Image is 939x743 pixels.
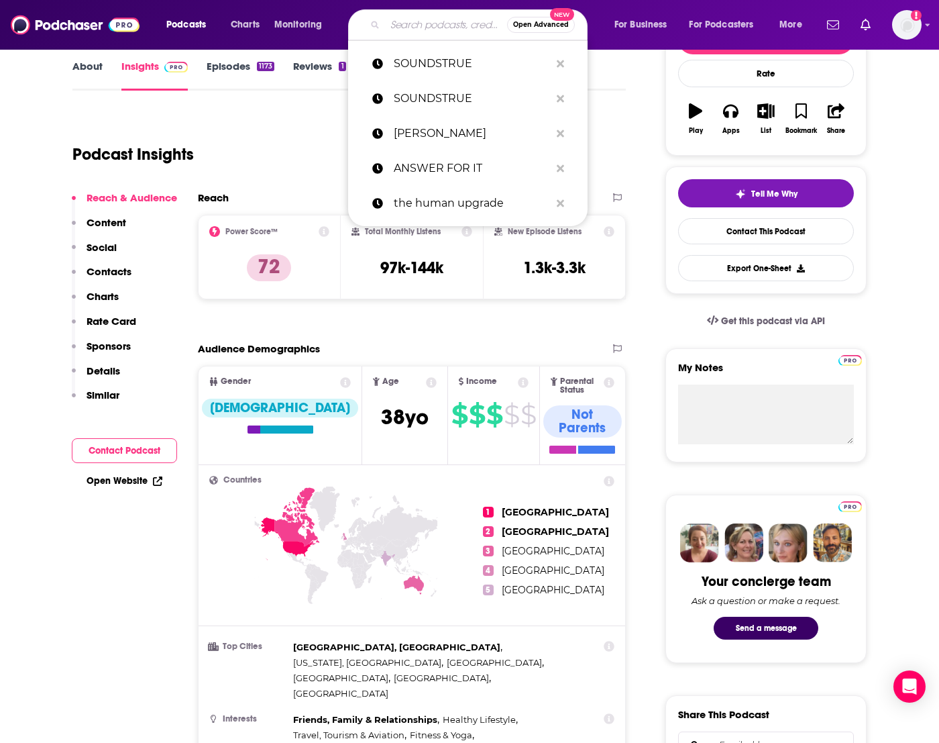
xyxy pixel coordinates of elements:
div: 1 [339,62,345,71]
a: SOUNDSTRUE [348,46,588,81]
button: Social [72,241,117,266]
span: Fitness & Yoga [410,730,472,740]
span: $ [504,404,519,426]
p: Contacts [87,265,131,278]
h2: Total Monthly Listens [365,227,441,236]
button: Send a message [714,617,818,640]
span: $ [451,404,467,426]
button: Sponsors [72,340,131,364]
span: [GEOGRAPHIC_DATA] [394,673,489,683]
span: [US_STATE], [GEOGRAPHIC_DATA] [293,657,441,668]
span: , [394,671,491,686]
h3: 97k-144k [380,258,443,278]
button: tell me why sparkleTell Me Why [678,179,854,207]
span: , [293,671,390,686]
span: For Podcasters [689,15,753,34]
p: TARA BRACH [394,116,550,151]
span: , [293,712,439,728]
div: Search podcasts, credits, & more... [361,9,600,40]
span: Healthy Lifestyle [443,714,516,725]
button: Contacts [72,265,131,290]
span: 3 [483,546,494,556]
img: Sydney Profile [680,524,719,562]
div: Open Intercom Messenger [893,671,926,703]
a: About [72,60,103,91]
h2: Reach [198,191,229,204]
span: Friends, Family & Relationships [293,714,437,725]
h1: Podcast Insights [72,144,194,164]
span: , [293,655,443,671]
svg: Add a profile image [911,10,922,21]
a: Show notifications dropdown [822,13,844,36]
button: Similar [72,389,119,413]
p: Content [87,216,126,229]
span: Travel, Tourism & Aviation [293,730,404,740]
span: Countries [223,476,262,485]
button: Contact Podcast [72,438,177,463]
a: the human upgrade [348,186,588,221]
img: Barbara Profile [724,524,763,562]
button: Rate Card [72,315,136,340]
p: 72 [247,254,291,281]
p: Sponsors [87,340,131,352]
p: ANSWER FOR IT [394,151,550,186]
p: Social [87,241,117,254]
span: , [447,655,544,671]
button: Reach & Audience [72,191,177,216]
img: Podchaser Pro [838,501,862,512]
div: List [761,127,771,135]
p: the human upgrade [394,186,550,221]
button: Apps [713,95,748,143]
a: ANSWER FOR IT [348,151,588,186]
button: Export One-Sheet [678,255,854,281]
span: For Business [614,15,667,34]
span: Get this podcast via API [721,315,825,327]
span: , [443,712,518,728]
a: Show notifications dropdown [855,13,876,36]
span: $ [469,404,485,426]
img: Podchaser - Follow, Share and Rate Podcasts [11,12,140,38]
span: $ [520,404,536,426]
a: Reviews1 [293,60,345,91]
span: Parental Status [560,377,602,395]
span: Podcasts [166,15,206,34]
span: [GEOGRAPHIC_DATA] [502,564,604,577]
div: 1173 [257,62,274,71]
h3: Interests [209,715,288,724]
a: [PERSON_NAME] [348,116,588,151]
span: , [410,728,474,743]
span: , [293,728,406,743]
p: Charts [87,290,119,303]
h2: Power Score™ [225,227,278,236]
span: 38 yo [381,404,429,430]
a: SOUNDSTRUE [348,81,588,116]
span: [GEOGRAPHIC_DATA] [502,506,609,518]
span: Income [466,377,497,386]
button: open menu [157,14,223,36]
button: Show profile menu [892,10,922,40]
button: List [749,95,783,143]
span: 1 [483,507,494,517]
span: Age [382,377,399,386]
p: Reach & Audience [87,191,177,204]
button: Details [72,364,120,389]
p: SOUNDSTRUE [394,46,550,81]
a: Open Website [87,475,162,487]
p: Rate Card [87,315,136,328]
span: 2 [483,526,494,537]
span: 5 [483,585,494,595]
button: Charts [72,290,119,315]
button: open menu [770,14,819,36]
span: Gender [221,377,251,386]
span: Open Advanced [513,21,569,28]
span: More [779,15,802,34]
span: [GEOGRAPHIC_DATA], [GEOGRAPHIC_DATA] [293,642,500,652]
div: Bookmark [785,127,817,135]
span: $ [486,404,502,426]
h2: Audience Demographics [198,342,320,355]
p: Similar [87,389,119,401]
button: open menu [265,14,339,36]
p: Details [87,364,120,377]
button: open menu [681,14,773,36]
